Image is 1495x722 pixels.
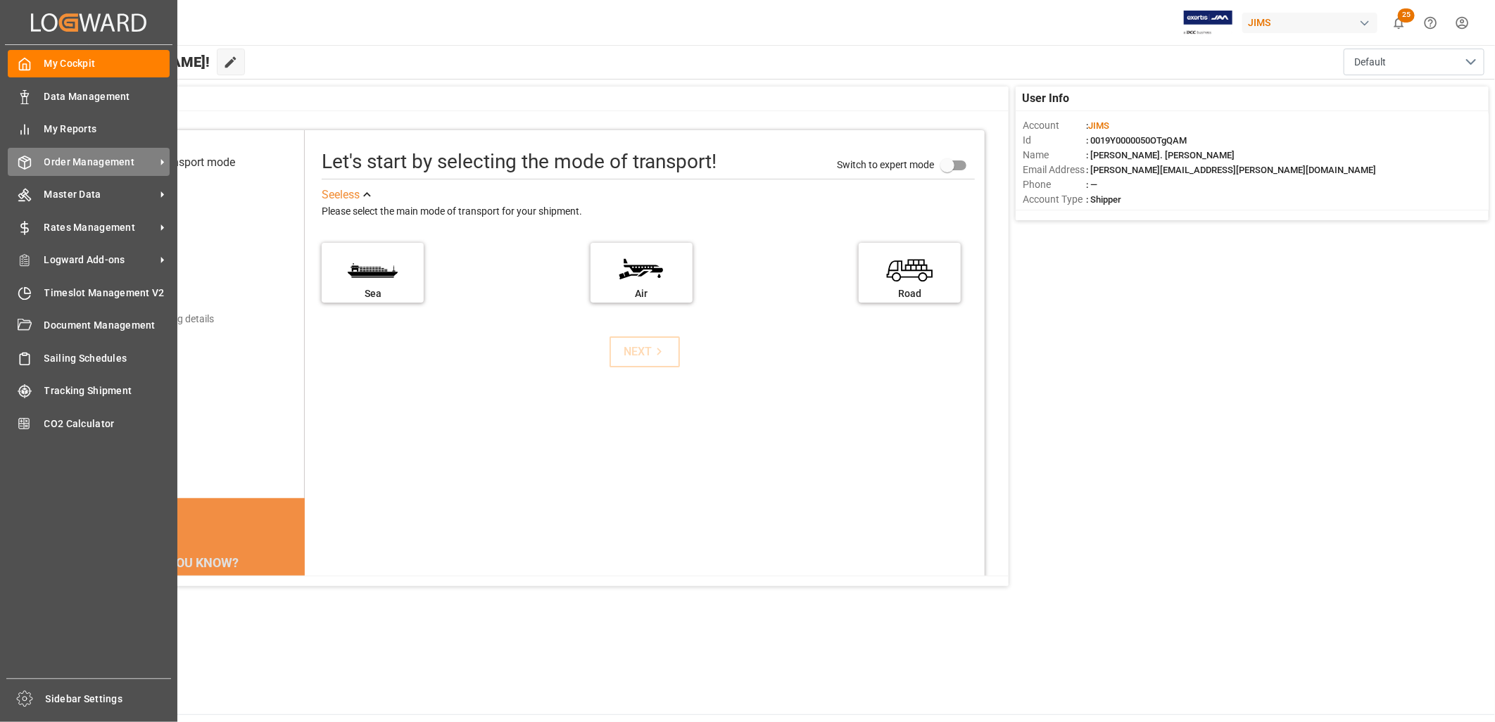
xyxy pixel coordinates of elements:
[322,147,717,177] div: Let's start by selecting the mode of transport!
[1415,7,1446,39] button: Help Center
[598,286,686,301] div: Air
[1242,13,1377,33] div: JIMS
[1242,9,1383,36] button: JIMS
[1086,150,1235,160] span: : [PERSON_NAME]. [PERSON_NAME]
[44,318,170,333] span: Document Management
[1023,192,1086,207] span: Account Type
[44,89,170,104] span: Data Management
[1023,177,1086,192] span: Phone
[58,49,210,75] span: Hello [PERSON_NAME]!
[322,186,360,203] div: See less
[44,122,170,137] span: My Reports
[44,253,156,267] span: Logward Add-ons
[1086,120,1109,131] span: :
[8,312,170,339] a: Document Management
[1086,194,1121,205] span: : Shipper
[1023,90,1070,107] span: User Info
[624,343,667,360] div: NEXT
[1088,120,1109,131] span: JIMS
[126,154,235,171] div: Select transport mode
[8,410,170,437] a: CO2 Calculator
[1023,133,1086,148] span: Id
[1023,163,1086,177] span: Email Address
[44,384,170,398] span: Tracking Shipment
[46,692,172,707] span: Sidebar Settings
[44,155,156,170] span: Order Management
[1398,8,1415,23] span: 25
[79,547,305,577] div: DID YOU KNOW?
[44,351,170,366] span: Sailing Schedules
[1086,179,1097,190] span: : —
[44,187,156,202] span: Master Data
[837,159,934,170] span: Switch to expert mode
[8,377,170,405] a: Tracking Shipment
[44,417,170,431] span: CO2 Calculator
[44,286,170,300] span: Timeslot Management V2
[8,82,170,110] a: Data Management
[8,115,170,143] a: My Reports
[1023,148,1086,163] span: Name
[866,286,954,301] div: Road
[126,312,214,327] div: Add shipping details
[44,56,170,71] span: My Cockpit
[8,279,170,306] a: Timeslot Management V2
[1086,165,1376,175] span: : [PERSON_NAME][EMAIL_ADDRESS][PERSON_NAME][DOMAIN_NAME]
[1383,7,1415,39] button: show 25 new notifications
[322,203,974,220] div: Please select the main mode of transport for your shipment.
[1023,118,1086,133] span: Account
[8,50,170,77] a: My Cockpit
[329,286,417,301] div: Sea
[1086,135,1187,146] span: : 0019Y0000050OTgQAM
[610,336,680,367] button: NEXT
[1354,55,1386,70] span: Default
[1344,49,1484,75] button: open menu
[1184,11,1232,35] img: Exertis%20JAM%20-%20Email%20Logo.jpg_1722504956.jpg
[8,344,170,372] a: Sailing Schedules
[44,220,156,235] span: Rates Management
